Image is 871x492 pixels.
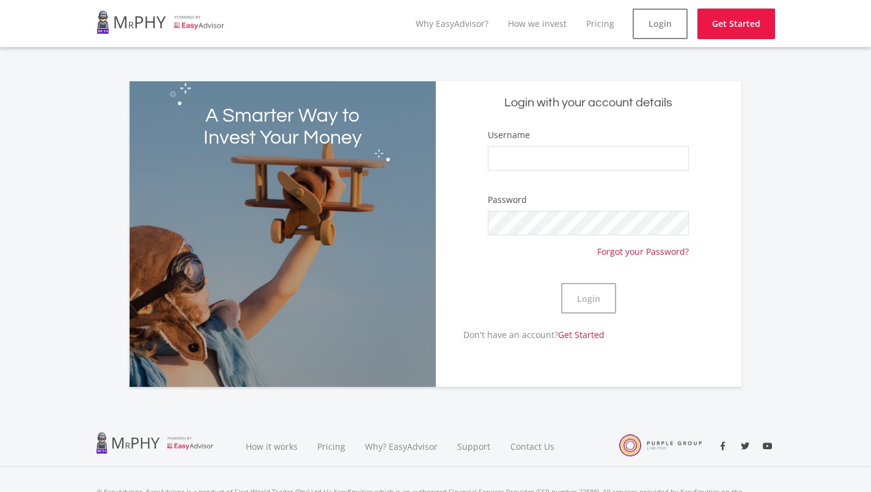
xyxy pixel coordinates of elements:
h2: A Smarter Way to Invest Your Money [191,105,374,149]
a: Pricing [307,426,355,467]
a: Forgot your Password? [597,235,689,258]
a: Pricing [586,18,614,29]
label: Password [488,194,527,206]
a: Login [633,9,688,39]
p: Don't have an account? [436,328,605,341]
button: Login [561,283,616,314]
a: How it works [236,426,307,467]
a: How we invest [508,18,567,29]
a: Why EasyAdvisor? [416,18,488,29]
h5: Login with your account details [445,95,732,111]
a: Get Started [558,329,605,340]
a: Get Started [697,9,775,39]
label: Username [488,129,530,141]
a: Why? EasyAdvisor [355,426,447,467]
a: Support [447,426,501,467]
a: Contact Us [501,426,565,467]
